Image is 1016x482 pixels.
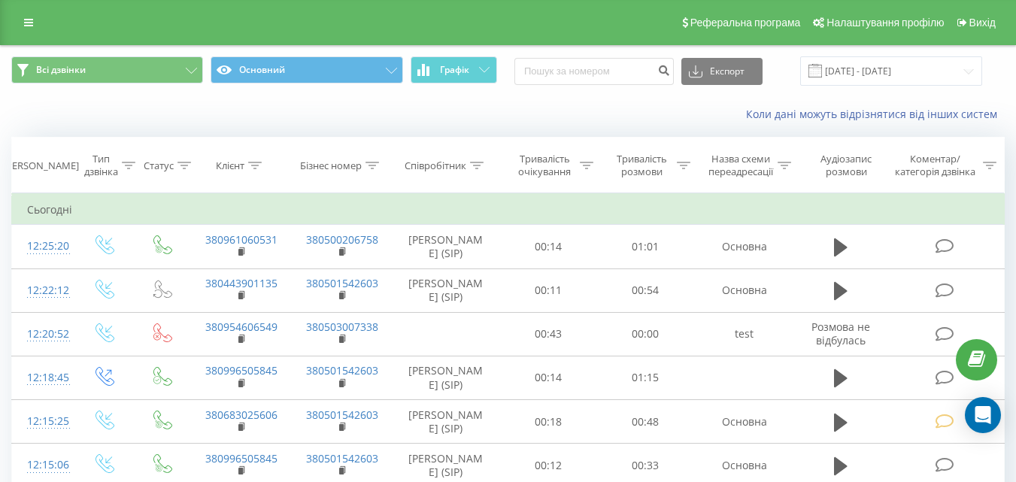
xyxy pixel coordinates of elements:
td: 01:01 [597,225,694,268]
span: Графік [440,65,469,75]
div: Open Intercom Messenger [965,397,1001,433]
a: 380501542603 [306,276,378,290]
td: Основна [694,400,795,444]
td: Основна [694,268,795,312]
div: Клієнт [216,159,244,172]
a: 380501542603 [306,451,378,465]
div: Коментар/категорія дзвінка [891,153,979,178]
a: 380443901135 [205,276,278,290]
span: Налаштування профілю [826,17,944,29]
a: Коли дані можуть відрізнятися вiд інших систем [746,107,1005,121]
a: 380996505845 [205,363,278,377]
td: 00:14 [500,225,597,268]
span: Розмова не відбулась [811,320,870,347]
a: 380954606549 [205,320,278,334]
td: 00:00 [597,312,694,356]
div: 12:15:25 [27,407,59,436]
td: 00:14 [500,356,597,399]
td: [PERSON_NAME] (SIP) [392,356,500,399]
div: Тривалість очікування [514,153,576,178]
td: [PERSON_NAME] (SIP) [392,225,500,268]
a: 380996505845 [205,451,278,465]
a: 380501542603 [306,408,378,422]
div: 12:20:52 [27,320,59,349]
td: test [694,312,795,356]
div: Аудіозапис розмови [808,153,884,178]
button: Графік [411,56,497,83]
input: Пошук за номером [514,58,674,85]
div: 12:25:20 [27,232,59,261]
td: 00:11 [500,268,597,312]
div: Бізнес номер [300,159,362,172]
td: Основна [694,225,795,268]
td: 00:48 [597,400,694,444]
span: Вихід [969,17,996,29]
a: 380961060531 [205,232,278,247]
div: 12:18:45 [27,363,59,393]
button: Експорт [681,58,763,85]
div: [PERSON_NAME] [3,159,79,172]
td: Сьогодні [12,195,1005,225]
div: 12:15:06 [27,450,59,480]
div: 12:22:12 [27,276,59,305]
div: Тип дзвінка [84,153,118,178]
div: Назва схеми переадресації [708,153,774,178]
a: 380503007338 [306,320,378,334]
td: [PERSON_NAME] (SIP) [392,268,500,312]
a: 380683025606 [205,408,278,422]
button: Основний [211,56,402,83]
td: 00:18 [500,400,597,444]
td: 01:15 [597,356,694,399]
td: 00:43 [500,312,597,356]
button: Всі дзвінки [11,56,203,83]
a: 380501542603 [306,363,378,377]
a: 380500206758 [306,232,378,247]
span: Всі дзвінки [36,64,86,76]
div: Співробітник [405,159,466,172]
td: [PERSON_NAME] (SIP) [392,400,500,444]
div: Статус [144,159,174,172]
div: Тривалість розмови [611,153,673,178]
span: Реферальна програма [690,17,801,29]
td: 00:54 [597,268,694,312]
